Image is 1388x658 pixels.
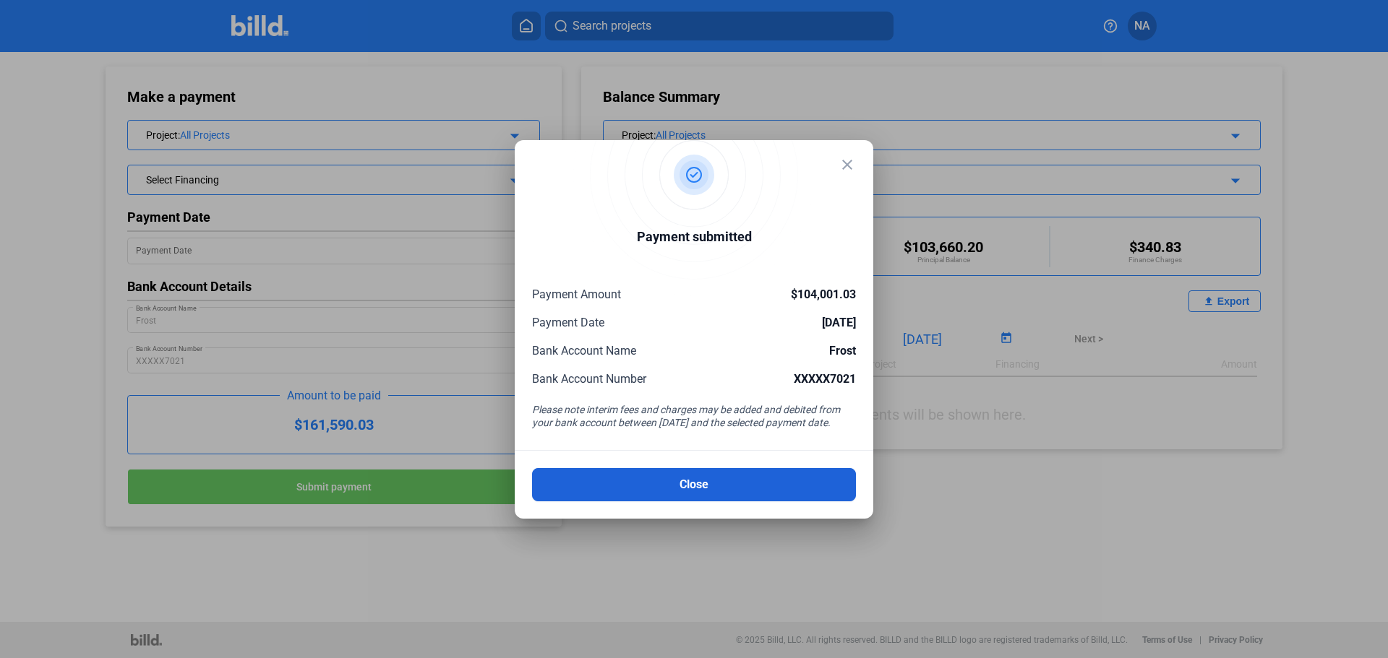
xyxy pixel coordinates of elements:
button: Close [532,468,856,501]
div: Payment submitted [637,227,752,251]
div: Please note interim fees and charges may be added and debited from your bank account between [DAT... [532,403,856,433]
span: Bank Account Number [532,372,646,386]
span: [DATE] [822,316,856,329]
span: $104,001.03 [791,287,856,301]
span: XXXXX7021 [794,372,856,386]
span: Frost [829,344,856,358]
span: Bank Account Name [532,344,636,358]
span: Payment Amount [532,287,621,301]
span: Payment Date [532,316,604,329]
mat-icon: close [839,156,856,173]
